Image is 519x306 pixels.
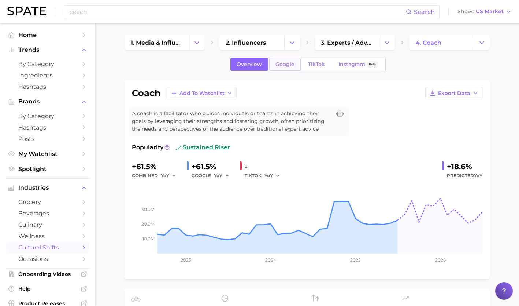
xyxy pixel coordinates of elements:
a: culinary [6,219,89,230]
button: Change Category [474,35,490,50]
span: Help [18,285,77,292]
span: 3. experts / advisers [321,39,373,46]
span: Trends [18,47,77,53]
span: 2. influencers [226,39,266,46]
span: by Category [18,61,77,68]
button: Brands [6,96,89,107]
a: Ingredients [6,70,89,81]
span: TikTok [308,61,325,68]
button: YoY [161,171,177,180]
a: Overview [230,58,268,71]
span: 4. coach [416,39,441,46]
span: beverages [18,210,77,217]
button: Change Category [284,35,300,50]
a: 1. media & influencers [125,35,189,50]
a: 2. influencers [219,35,284,50]
a: grocery [6,196,89,208]
tspan: 2024 [265,257,276,263]
span: wellness [18,233,77,240]
span: Onboarding Videos [18,271,77,277]
img: sustained riser [175,145,181,150]
a: by Category [6,58,89,70]
span: Show [457,10,474,14]
span: Search [414,8,435,15]
a: occasions [6,253,89,265]
span: cultural shifts [18,244,77,251]
tspan: 2025 [350,257,361,263]
span: Hashtags [18,124,77,131]
a: Hashtags [6,81,89,92]
button: YoY [214,171,230,180]
span: Predicted [447,171,482,180]
div: - [245,161,285,172]
a: beverages [6,208,89,219]
button: YoY [264,171,280,180]
span: YoY [474,173,482,178]
span: My Watchlist [18,150,77,157]
button: Industries [6,182,89,193]
div: GOOGLE [192,171,234,180]
span: occasions [18,255,77,262]
div: +18.6% [447,161,482,172]
span: Instagram [338,61,365,68]
span: Posts [18,135,77,142]
input: Search here for a brand, industry, or ingredient [69,6,406,18]
img: SPATE [7,7,46,15]
div: +61.5% [192,161,234,172]
span: sustained riser [175,143,230,152]
span: A coach is a facilitator who guides individuals or teams in achieving their goals by leveraging t... [132,110,331,133]
span: Add to Watchlist [179,90,225,96]
button: ShowUS Market [456,7,514,17]
a: Onboarding Videos [6,269,89,280]
span: Hashtags [18,83,77,90]
span: Spotlight [18,165,77,172]
tspan: 2023 [181,257,191,263]
span: Overview [237,61,262,68]
button: Change Category [189,35,205,50]
span: Home [18,32,77,39]
button: Export Data [425,87,482,99]
a: cultural shifts [6,242,89,253]
h1: coach [132,89,161,98]
div: combined [132,171,181,180]
span: Google [275,61,294,68]
div: TIKTOK [245,171,285,180]
a: by Category [6,110,89,122]
span: Ingredients [18,72,77,79]
a: Hashtags [6,122,89,133]
span: YoY [161,172,169,179]
span: 1. media & influencers [131,39,183,46]
span: US Market [476,10,504,14]
a: Posts [6,133,89,145]
span: YoY [264,172,273,179]
span: Brands [18,98,77,105]
a: Home [6,29,89,41]
a: InstagramBeta [332,58,384,71]
a: TikTok [302,58,331,71]
a: My Watchlist [6,148,89,160]
span: Beta [369,61,376,68]
span: Export Data [438,90,470,96]
a: 4. coach [409,35,474,50]
a: Google [269,58,301,71]
span: culinary [18,221,77,228]
div: +61.5% [132,161,181,172]
a: 3. experts / advisers [315,35,379,50]
tspan: 2026 [435,257,446,263]
a: wellness [6,230,89,242]
span: Popularity [132,143,163,152]
span: Industries [18,185,77,191]
button: Change Category [379,35,395,50]
span: by Category [18,113,77,120]
button: Add to Watchlist [167,87,237,99]
a: Spotlight [6,163,89,175]
button: Trends [6,44,89,55]
a: Help [6,283,89,294]
span: YoY [214,172,222,179]
span: grocery [18,198,77,205]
